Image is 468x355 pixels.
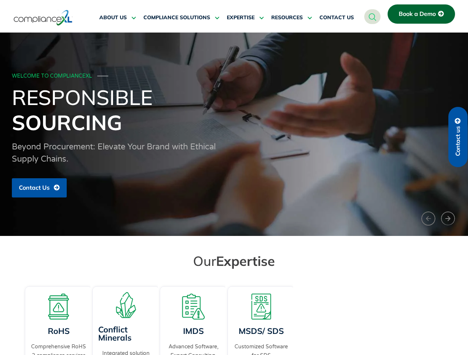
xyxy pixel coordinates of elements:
div: WELCOME TO COMPLIANCEXL [12,73,454,80]
span: Contact us [455,126,461,156]
span: Beyond Procurement: Elevate Your Brand with Ethical Supply Chains. [12,142,216,164]
span: ABOUT US [99,14,127,21]
a: Contact us [448,107,468,167]
img: A warning board with SDS displaying [248,294,274,319]
a: RESOURCES [271,9,312,27]
span: Contact Us [19,185,50,191]
img: A board with a warning sign [46,294,72,319]
a: Book a Demo [388,4,455,24]
a: IMDS [183,326,204,336]
span: Book a Demo [399,11,436,17]
img: A list board with a warning [180,294,206,319]
a: Contact Us [12,178,67,197]
img: logo-one.svg [14,9,73,26]
a: CONTACT US [319,9,354,27]
span: EXPERTISE [227,14,255,21]
a: navsearch-button [364,9,381,24]
img: A representation of minerals [113,292,139,318]
a: Conflict Minerals [98,324,132,343]
a: EXPERTISE [227,9,264,27]
a: COMPLIANCE SOLUTIONS [143,9,219,27]
span: RESOURCES [271,14,303,21]
span: Sourcing [12,109,122,135]
a: RoHS [47,326,69,336]
span: CONTACT US [319,14,354,21]
a: ABOUT US [99,9,136,27]
span: ─── [97,73,109,79]
a: MSDS/ SDS [239,326,284,336]
span: Expertise [216,253,275,269]
span: COMPLIANCE SOLUTIONS [143,14,210,21]
h2: Our [27,253,442,269]
h1: Responsible [12,85,457,135]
